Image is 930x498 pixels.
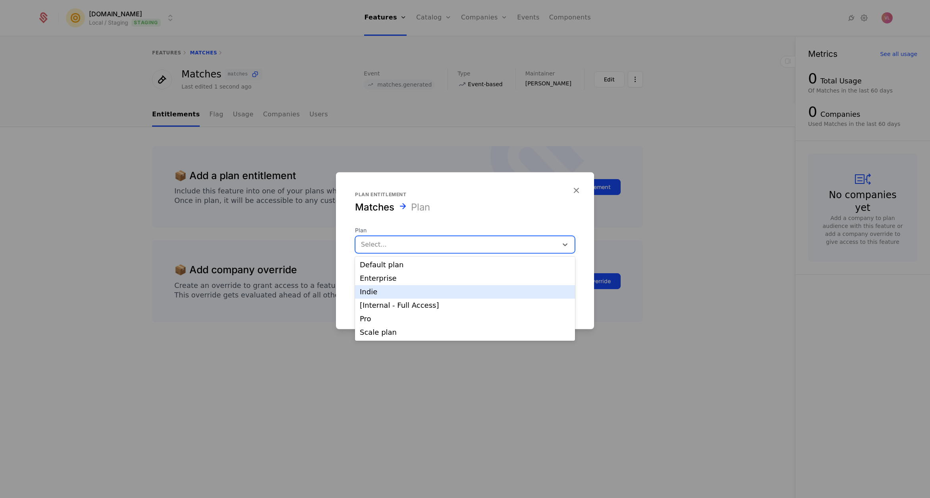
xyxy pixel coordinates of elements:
[360,275,570,282] div: Enterprise
[355,191,575,198] div: Plan entitlement
[360,315,570,322] div: Pro
[355,226,575,234] span: Plan
[360,302,570,309] div: [Internal - Full Access]
[360,329,570,336] div: Scale plan
[411,201,430,214] div: Plan
[360,261,570,268] div: Default plan
[360,288,570,295] div: Indie
[355,201,394,214] div: Matches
